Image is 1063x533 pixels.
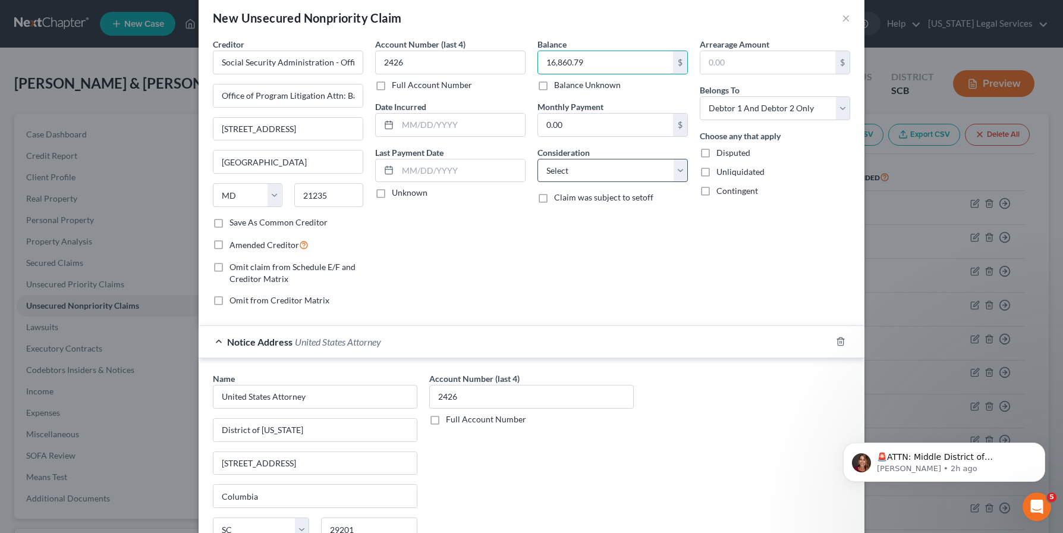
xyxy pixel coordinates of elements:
[392,187,427,199] label: Unknown
[538,114,673,136] input: 0.00
[229,262,356,284] span: Omit claim from Schedule E/F and Creditor Matrix
[295,336,381,347] span: United States Attorney
[213,10,401,26] div: New Unsecured Nonpriority Claim
[842,11,850,25] button: ×
[700,130,781,142] label: Choose any that apply
[229,240,299,250] span: Amended Creditor
[429,372,520,385] label: Account Number (last 4)
[375,51,526,74] input: XXXX
[446,413,526,425] label: Full Account Number
[537,101,603,113] label: Monthly Payment
[429,385,634,409] input: XXXX
[213,419,417,441] input: Enter address...
[213,385,417,409] input: Search by name...
[392,79,472,91] label: Full Account Number
[213,452,417,475] input: Apt, Suite, etc...
[825,418,1063,501] iframe: Intercom notifications message
[1023,493,1051,521] iframe: Intercom live chat
[375,101,426,113] label: Date Incurred
[537,146,590,159] label: Consideration
[229,295,329,305] span: Omit from Creditor Matrix
[213,485,417,507] input: Enter city...
[835,51,850,74] div: $
[700,51,835,74] input: 0.00
[700,85,740,95] span: Belongs To
[1047,493,1056,502] span: 5
[227,336,293,347] span: Notice Address
[537,38,567,51] label: Balance
[375,146,444,159] label: Last Payment Date
[673,51,687,74] div: $
[716,148,750,158] span: Disputed
[213,374,235,384] span: Name
[554,192,653,202] span: Claim was subject to setoff
[229,217,328,228] label: Save As Common Creditor
[375,38,466,51] label: Account Number (last 4)
[716,186,758,196] span: Contingent
[213,151,363,173] input: Enter city...
[554,79,621,91] label: Balance Unknown
[213,118,363,140] input: Apt, Suite, etc...
[213,84,363,107] input: Enter address...
[700,38,769,51] label: Arrearage Amount
[538,51,673,74] input: 0.00
[398,114,525,136] input: MM/DD/YYYY
[673,114,687,136] div: $
[716,167,765,177] span: Unliquidated
[213,51,363,74] input: Search creditor by name...
[398,159,525,182] input: MM/DD/YYYY
[294,183,364,207] input: Enter zip...
[213,39,244,49] span: Creditor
